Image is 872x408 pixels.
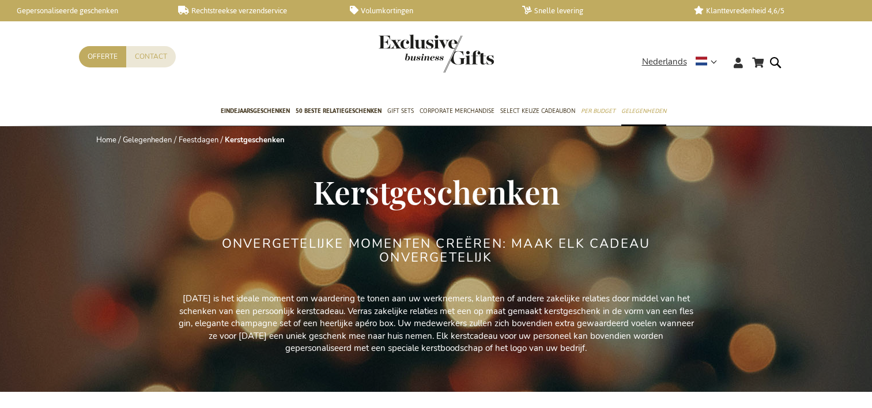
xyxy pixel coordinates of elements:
[350,6,504,16] a: Volumkortingen
[179,135,218,145] a: Feestdagen
[177,293,696,354] p: [DATE] is het ideale moment om waardering te tonen aan uw werknemers, klanten of andere zakelijke...
[581,105,616,117] span: Per Budget
[500,105,575,117] span: Select Keuze Cadeaubon
[221,105,290,117] span: Eindejaarsgeschenken
[379,35,436,73] a: store logo
[522,6,676,16] a: Snelle levering
[642,55,724,69] div: Nederlands
[225,135,285,145] strong: Kerstgeschenken
[123,135,172,145] a: Gelegenheden
[6,6,160,16] a: Gepersonaliseerde geschenken
[178,6,332,16] a: Rechtstreekse verzendservice
[313,170,560,213] span: Kerstgeschenken
[296,105,382,117] span: 50 beste relatiegeschenken
[387,105,414,117] span: Gift Sets
[694,6,848,16] a: Klanttevredenheid 4,6/5
[621,105,666,117] span: Gelegenheden
[96,135,116,145] a: Home
[420,105,494,117] span: Corporate Merchandise
[642,55,687,69] span: Nederlands
[220,237,652,265] h2: ONVERGETELIJKE MOMENTEN CREËREN: MAAK ELK CADEAU ONVERGETELIJK
[379,35,494,73] img: Exclusive Business gifts logo
[79,46,126,67] a: Offerte
[126,46,176,67] a: Contact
